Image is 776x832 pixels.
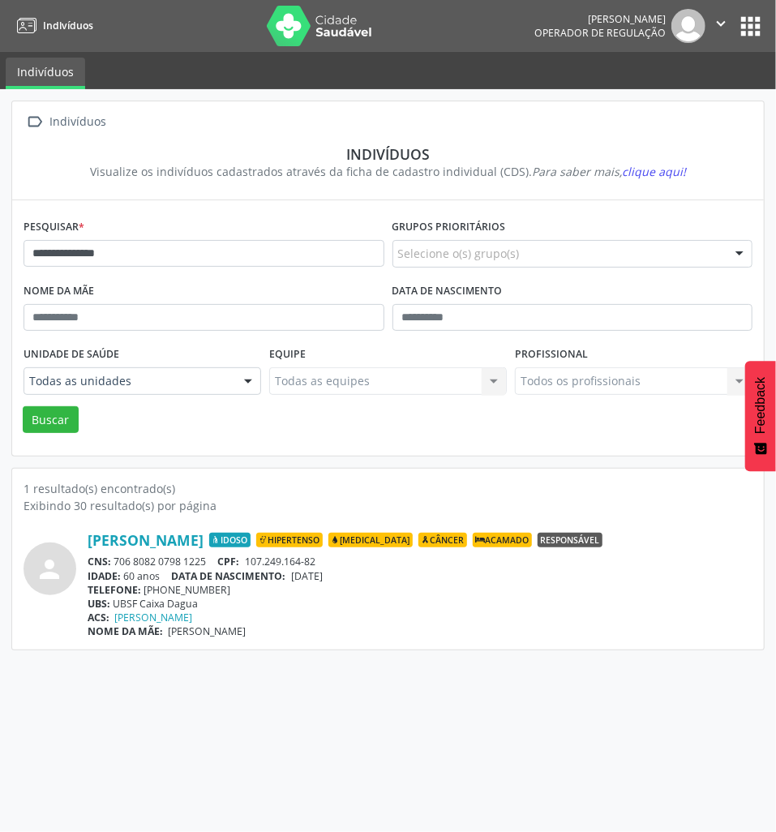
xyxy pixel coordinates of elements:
[538,533,602,547] span: Responsável
[24,342,119,367] label: Unidade de saúde
[11,12,93,39] a: Indivíduos
[705,9,736,43] button: 
[43,19,93,32] span: Indivíduos
[23,406,79,434] button: Buscar
[88,569,752,583] div: 60 anos
[88,555,752,568] div: 706 8082 0798 1225
[24,480,752,497] div: 1 resultado(s) encontrado(s)
[88,531,204,549] a: [PERSON_NAME]
[712,15,730,32] i: 
[291,569,323,583] span: [DATE]
[88,583,752,597] div: [PHONE_NUMBER]
[24,279,94,304] label: Nome da mãe
[418,533,467,547] span: Câncer
[35,163,741,180] div: Visualize os indivíduos cadastrados através da ficha de cadastro individual (CDS).
[209,533,251,547] span: Idoso
[534,26,666,40] span: Operador de regulação
[328,533,413,547] span: [MEDICAL_DATA]
[515,342,588,367] label: Profissional
[622,164,686,179] span: clique aqui!
[6,58,85,89] a: Indivíduos
[269,342,306,367] label: Equipe
[88,597,110,611] span: UBS:
[753,377,768,434] span: Feedback
[398,245,520,262] span: Selecione o(s) grupo(s)
[24,110,109,134] a:  Indivíduos
[47,110,109,134] div: Indivíduos
[671,9,705,43] img: img
[35,145,741,163] div: Indivíduos
[88,569,121,583] span: IDADE:
[88,611,109,624] span: ACS:
[88,555,111,568] span: CNS:
[392,215,506,240] label: Grupos prioritários
[29,373,228,389] span: Todas as unidades
[245,555,315,568] span: 107.249.164-82
[24,215,84,240] label: Pesquisar
[534,12,666,26] div: [PERSON_NAME]
[115,611,193,624] a: [PERSON_NAME]
[218,555,240,568] span: CPF:
[24,497,752,514] div: Exibindo 30 resultado(s) por página
[736,12,765,41] button: apps
[24,110,47,134] i: 
[172,569,286,583] span: DATA DE NASCIMENTO:
[88,597,752,611] div: UBSF Caixa Dagua
[392,279,503,304] label: Data de nascimento
[169,624,247,638] span: [PERSON_NAME]
[88,624,163,638] span: NOME DA MÃE:
[36,555,65,584] i: person
[256,533,323,547] span: Hipertenso
[745,361,776,471] button: Feedback - Mostrar pesquisa
[88,583,141,597] span: TELEFONE:
[532,164,686,179] i: Para saber mais,
[473,533,532,547] span: Acamado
